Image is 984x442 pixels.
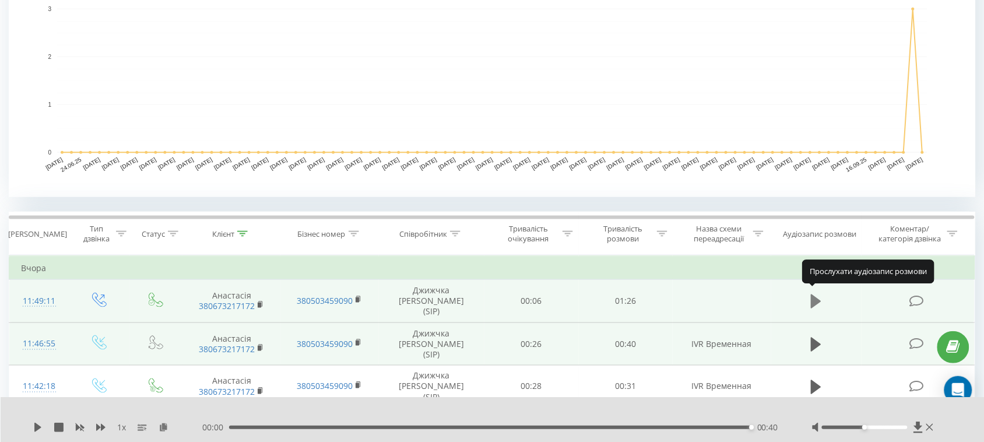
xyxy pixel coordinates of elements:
div: Accessibility label [862,425,867,430]
text: [DATE] [400,156,419,171]
td: Анастасія [182,366,280,409]
text: [DATE] [550,156,569,171]
text: [DATE] [456,156,475,171]
text: [DATE] [643,156,662,171]
text: [DATE] [680,156,700,171]
text: 1 [48,101,51,108]
td: IVR Временная [673,322,771,366]
text: 16.09.25 [845,156,869,173]
span: 00:00 [202,422,229,433]
a: 380673217172 [199,300,255,311]
text: [DATE] [363,156,382,171]
text: [DATE] [531,156,550,171]
td: 00:31 [579,366,673,409]
td: Анастасія [182,280,280,323]
text: [DATE] [568,156,588,171]
td: 01:26 [579,280,673,323]
text: [DATE] [830,156,849,171]
text: [DATE] [886,156,905,171]
td: Джижчка [PERSON_NAME] (SIP) [379,366,484,409]
div: 11:46:55 [21,332,58,355]
text: 24.06.25 [59,156,83,173]
td: Джижчка [PERSON_NAME] (SIP) [379,322,484,366]
text: [DATE] [307,156,326,171]
div: Назва схеми переадресації [688,224,750,244]
a: 380503459090 [297,338,353,349]
text: [DATE] [587,156,606,171]
text: [DATE] [737,156,756,171]
text: [DATE] [475,156,494,171]
text: [DATE] [194,156,213,171]
div: Тривалість розмови [592,224,654,244]
div: 11:49:11 [21,290,58,313]
text: [DATE] [138,156,157,171]
text: [DATE] [793,156,812,171]
text: [DATE] [288,156,307,171]
td: 00:40 [579,322,673,366]
div: Співробітник [399,229,447,239]
text: [DATE] [419,156,438,171]
text: [DATE] [381,156,400,171]
div: 11:42:18 [21,376,58,398]
div: Тривалість очікування [497,224,560,244]
text: [DATE] [231,156,251,171]
text: [DATE] [867,156,887,171]
text: [DATE] [718,156,737,171]
div: Аудіозапис розмови [783,229,857,239]
div: Клієнт [212,229,234,239]
text: [DATE] [325,156,345,171]
div: [PERSON_NAME] [8,229,67,239]
text: 2 [48,54,51,60]
text: [DATE] [45,156,64,171]
td: Джижчка [PERSON_NAME] (SIP) [379,280,484,323]
text: [DATE] [82,156,101,171]
text: [DATE] [512,156,532,171]
text: [DATE] [811,156,831,171]
div: Коментар/категорія дзвінка [876,224,944,244]
td: Вчора [9,257,975,280]
span: 1 x [117,422,126,433]
text: [DATE] [905,156,924,171]
text: [DATE] [157,156,176,171]
a: 380673217172 [199,343,255,355]
text: [DATE] [662,156,681,171]
text: [DATE] [494,156,513,171]
text: [DATE] [700,156,719,171]
a: 380503459090 [297,295,353,306]
text: [DATE] [606,156,625,171]
td: 00:28 [484,366,579,409]
text: [DATE] [437,156,456,171]
a: 380503459090 [297,381,353,392]
text: [DATE] [755,156,775,171]
div: Accessibility label [750,425,754,430]
text: [DATE] [101,156,120,171]
text: [DATE] [774,156,793,171]
div: Статус [142,229,165,239]
td: Анастасія [182,322,280,366]
td: IVR Временная [673,366,771,409]
text: 3 [48,6,51,12]
div: Бізнес номер [298,229,346,239]
span: 00:40 [757,422,778,433]
div: Тип дзвінка [80,224,114,244]
div: Open Intercom Messenger [944,376,972,404]
text: [DATE] [213,156,232,171]
text: [DATE] [624,156,644,171]
text: 0 [48,149,51,156]
td: 00:26 [484,322,579,366]
text: [DATE] [250,156,269,171]
td: 00:06 [484,280,579,323]
text: [DATE] [120,156,139,171]
text: [DATE] [344,156,363,171]
a: 380673217172 [199,387,255,398]
text: [DATE] [269,156,289,171]
div: Прослухати аудіозапис розмови [802,260,934,283]
text: [DATE] [175,156,195,171]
